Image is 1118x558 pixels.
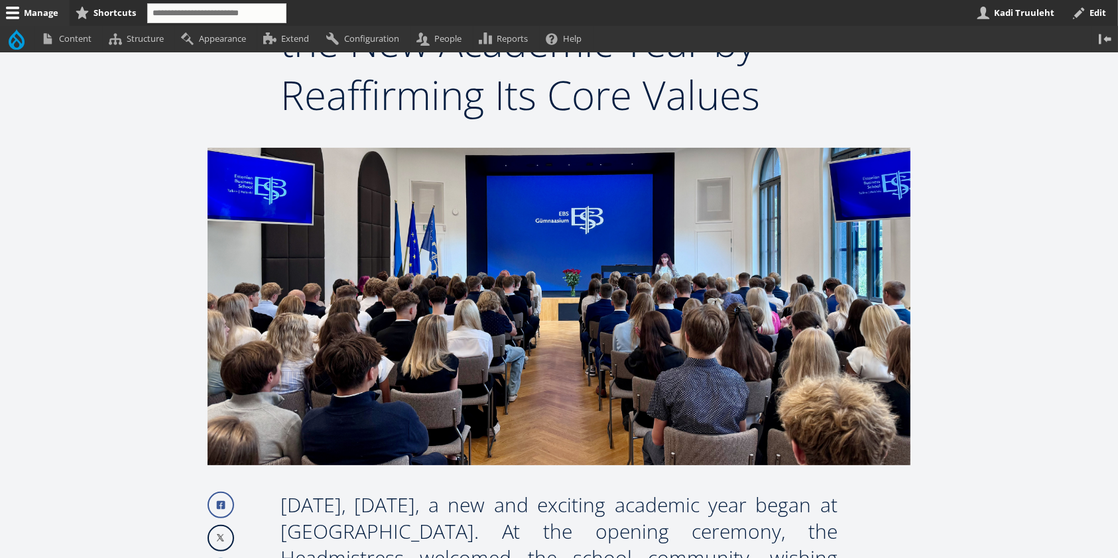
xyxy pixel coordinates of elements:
a: Reports [473,26,540,52]
button: Vertical orientation [1092,26,1118,52]
a: Help [540,26,593,52]
a: Appearance [175,26,257,52]
a: Content [35,26,103,52]
a: Facebook [208,492,234,518]
a: People [410,26,473,52]
img: a [208,148,910,466]
a: Extend [257,26,320,52]
a: Configuration [320,26,410,52]
a: Structure [103,26,175,52]
img: X [209,526,233,550]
